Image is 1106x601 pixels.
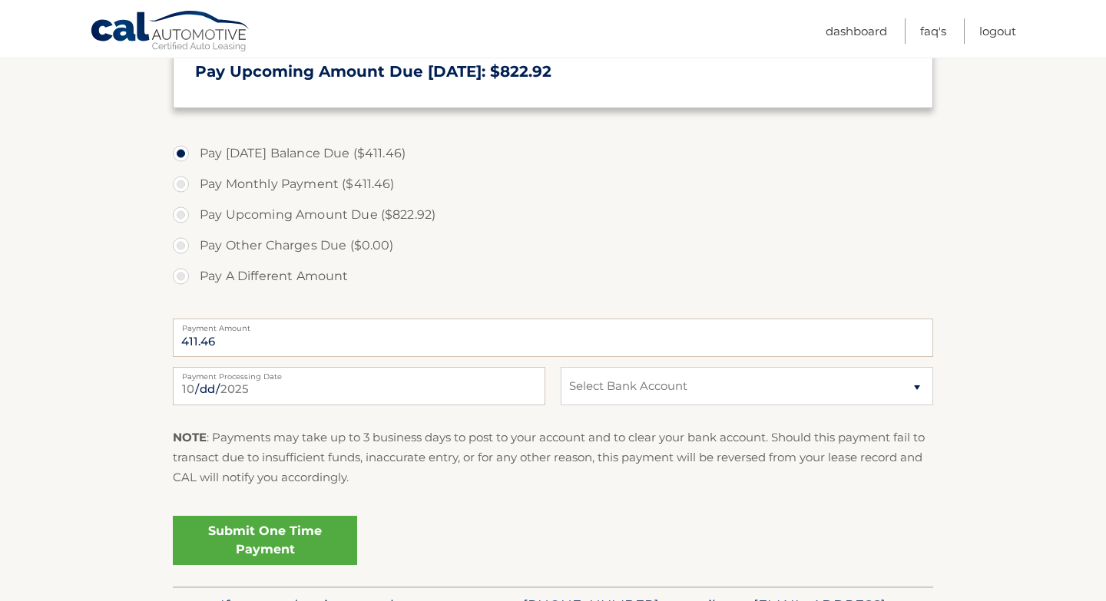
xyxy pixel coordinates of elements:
a: Dashboard [826,18,887,44]
a: Logout [979,18,1016,44]
a: Cal Automotive [90,10,251,54]
label: Pay A Different Amount [173,261,933,292]
strong: NOTE [173,430,207,444]
input: Payment Amount [173,319,933,357]
p: : Payments may take up to 3 business days to post to your account and to clear your bank account.... [173,428,933,488]
label: Payment Amount [173,319,933,331]
h3: Pay Upcoming Amount Due [DATE]: $822.92 [195,62,911,81]
a: Submit One Time Payment [173,516,357,565]
label: Pay Upcoming Amount Due ($822.92) [173,200,933,230]
label: Pay [DATE] Balance Due ($411.46) [173,138,933,169]
a: FAQ's [920,18,946,44]
label: Payment Processing Date [173,367,545,379]
input: Payment Date [173,367,545,405]
label: Pay Other Charges Due ($0.00) [173,230,933,261]
label: Pay Monthly Payment ($411.46) [173,169,933,200]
